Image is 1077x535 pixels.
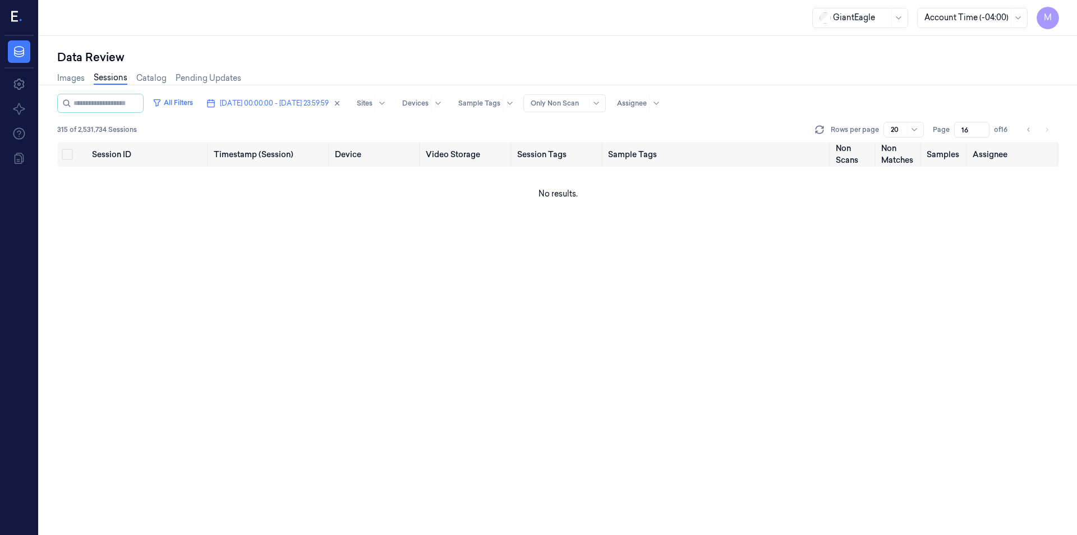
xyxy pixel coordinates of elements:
span: [DATE] 00:00:00 - [DATE] 23:59:59 [220,98,329,108]
span: of 16 [994,125,1012,135]
th: Samples [922,142,968,167]
th: Non Matches [877,142,922,167]
span: 315 of 2,531,734 Sessions [57,125,137,135]
div: Data Review [57,49,1059,65]
th: Timestamp (Session) [209,142,330,167]
p: Rows per page [831,125,879,135]
th: Sample Tags [604,142,831,167]
th: Session Tags [513,142,604,167]
a: Sessions [94,72,127,85]
a: Catalog [136,72,167,84]
th: Assignee [968,142,1059,167]
th: Session ID [88,142,209,167]
button: Select all [62,149,73,160]
a: Images [57,72,85,84]
td: No results. [57,167,1059,221]
th: Non Scans [831,142,877,167]
button: M [1037,7,1059,29]
span: Page [933,125,950,135]
th: Device [330,142,421,167]
a: Pending Updates [176,72,241,84]
button: All Filters [148,94,197,112]
button: Go to previous page [1021,122,1037,138]
th: Video Storage [421,142,512,167]
nav: pagination [1021,122,1055,138]
button: [DATE] 00:00:00 - [DATE] 23:59:59 [202,94,346,112]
